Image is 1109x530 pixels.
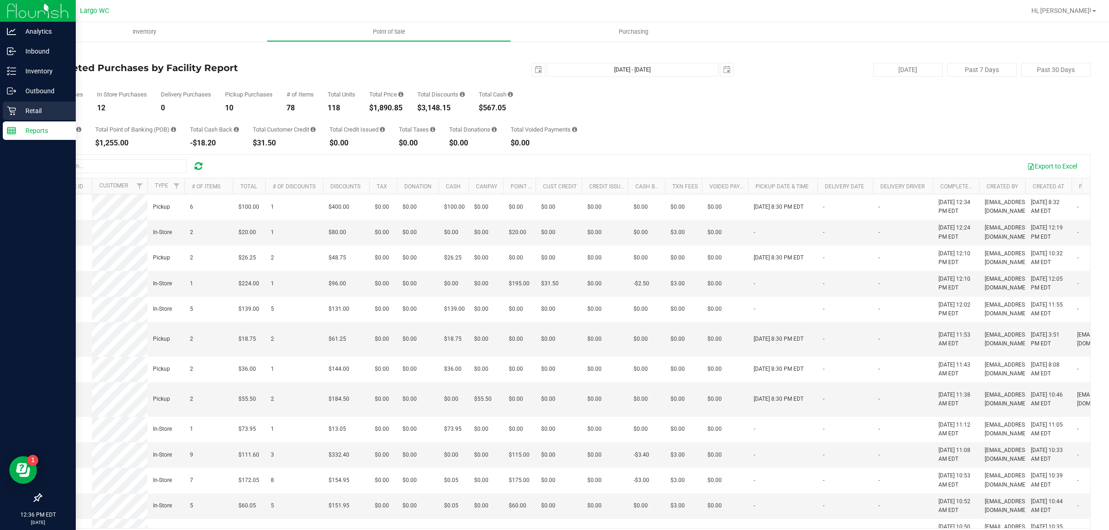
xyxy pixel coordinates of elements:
[1021,63,1091,77] button: Past 30 Days
[460,91,465,97] i: Sum of the discount values applied to the all purchases in the date range.
[985,331,1030,348] span: [EMAIL_ADDRESS][DOMAIN_NAME]
[672,183,698,190] a: Txn Fees
[511,126,577,132] div: Total Voided Payments
[369,104,403,112] div: $1,890.85
[238,335,256,343] span: $18.75
[634,279,649,288] span: -$2.50
[444,203,465,211] span: $100.00
[938,331,974,348] span: [DATE] 11:53 AM EDT
[541,203,555,211] span: $0.00
[16,26,72,37] p: Analytics
[399,126,435,132] div: Total Taxes
[329,425,346,434] span: $13.05
[634,395,648,404] span: $0.00
[938,275,974,292] span: [DATE] 12:10 PM EDT
[754,228,755,237] span: -
[380,126,385,132] i: Sum of all account credit issued for all refunds from returned purchases in the date range.
[474,253,488,262] span: $0.00
[375,395,389,404] span: $0.00
[479,91,513,97] div: Total Cash
[402,279,417,288] span: $0.00
[492,126,497,132] i: Sum of all round-up-to-next-dollar total price adjustments for all purchases in the date range.
[7,66,16,76] inline-svg: Inventory
[985,223,1030,241] span: [EMAIL_ADDRESS][DOMAIN_NAME]
[670,425,685,434] span: $0.00
[449,139,497,147] div: $0.00
[532,63,545,76] span: select
[329,335,346,343] span: $61.25
[754,253,804,262] span: [DATE] 8:30 PM EDT
[509,203,523,211] span: $0.00
[587,253,602,262] span: $0.00
[825,183,864,190] a: Delivery Date
[402,305,417,313] span: $0.00
[878,305,880,313] span: -
[474,425,488,434] span: $0.00
[238,305,259,313] span: $139.00
[878,425,880,434] span: -
[169,178,184,194] a: Filter
[587,395,602,404] span: $0.00
[707,305,722,313] span: $0.00
[271,395,274,404] span: 2
[329,365,349,373] span: $144.00
[509,228,526,237] span: $20.00
[238,395,256,404] span: $55.50
[190,395,193,404] span: 2
[399,139,435,147] div: $0.00
[938,421,974,438] span: [DATE] 11:12 AM EDT
[329,139,385,147] div: $0.00
[754,203,804,211] span: [DATE] 8:30 PM EDT
[634,203,648,211] span: $0.00
[1077,279,1079,288] span: -
[161,104,211,112] div: 0
[225,104,273,112] div: 10
[16,66,72,77] p: Inventory
[16,46,72,57] p: Inbound
[670,228,685,237] span: $3.00
[541,279,559,288] span: $31.50
[1077,425,1079,434] span: -
[7,106,16,115] inline-svg: Retail
[823,335,824,343] span: -
[402,228,417,237] span: $0.00
[190,203,193,211] span: 6
[670,365,685,373] span: $0.00
[707,203,722,211] span: $0.00
[878,253,880,262] span: -
[7,47,16,56] inline-svg: Inbound
[823,365,824,373] span: -
[238,253,256,262] span: $26.25
[190,365,193,373] span: 2
[271,203,274,211] span: 1
[80,7,109,15] span: Largo WC
[328,91,355,97] div: Total Units
[878,395,880,404] span: -
[329,126,385,132] div: Total Credit Issued
[1031,391,1066,408] span: [DATE] 10:46 AM EDT
[878,279,880,288] span: -
[238,203,259,211] span: $100.00
[509,365,523,373] span: $0.00
[132,178,147,194] a: Filter
[398,91,403,97] i: Sum of the total prices of all purchases in the date range.
[589,183,628,190] a: Credit Issued
[417,104,465,112] div: $3,148.15
[375,305,389,313] span: $0.00
[541,395,555,404] span: $0.00
[635,183,666,190] a: Cash Back
[670,395,685,404] span: $0.00
[375,228,389,237] span: $0.00
[1077,228,1079,237] span: -
[225,91,273,97] div: Pickup Purchases
[402,365,417,373] span: $0.00
[1031,361,1066,378] span: [DATE] 8:08 AM EDT
[369,91,403,97] div: Total Price
[1077,253,1079,262] span: -
[823,425,824,434] span: -
[375,253,389,262] span: $0.00
[587,203,602,211] span: $0.00
[474,335,488,343] span: $0.00
[402,253,417,262] span: $0.00
[823,279,824,288] span: -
